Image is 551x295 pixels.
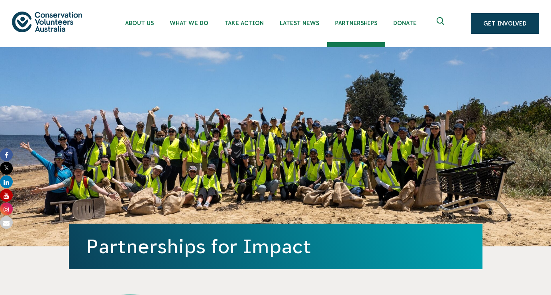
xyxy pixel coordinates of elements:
span: Partnerships [335,20,377,26]
button: Expand search box Close search box [432,14,451,33]
span: Expand search box [437,17,447,30]
span: Take Action [224,20,264,26]
span: Latest News [280,20,319,26]
span: What We Do [170,20,208,26]
span: About Us [125,20,154,26]
span: Donate [393,20,417,26]
img: logo.svg [12,12,82,32]
a: Get Involved [471,13,539,34]
h1: Partnerships for Impact [86,236,465,257]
